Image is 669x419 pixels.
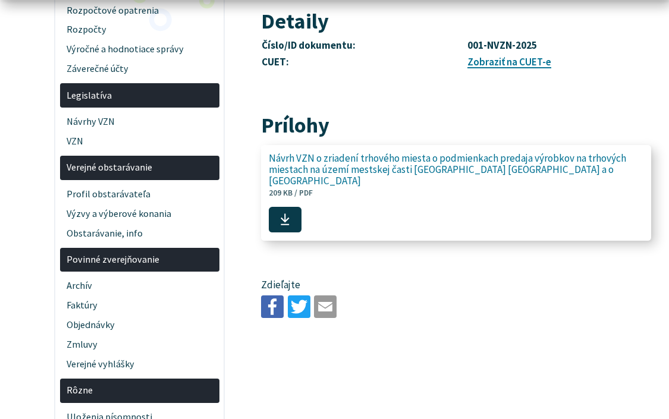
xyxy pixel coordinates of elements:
a: Záverečné účty [60,59,219,79]
strong: 001-NVZN-2025 [467,39,537,52]
span: Rôzne [67,381,212,401]
h2: Detaily [261,10,651,33]
span: Profil obstarávateľa [67,184,212,204]
span: Výzvy a výberové konania [67,204,212,223]
span: VZN [67,131,212,151]
a: Návrh VZN o zriadení trhového miesta o podmienkach predaja výrobkov na trhových miestach na území... [261,145,651,241]
span: Povinné zverejňovanie [67,250,212,269]
span: Objednávky [67,316,212,335]
th: CUET: [261,54,467,71]
a: Zobraziť na CUET-e [467,55,551,68]
span: Návrh VZN o zriadení trhového miesta o podmienkach predaja výrobkov na trhových miestach na území... [269,153,629,186]
span: Rozpočtové opatrenia [67,1,212,20]
a: Legislatíva [60,83,219,108]
span: Obstarávanie, info [67,223,212,243]
span: Návrhy VZN [67,112,212,131]
a: Verejné vyhlášky [60,355,219,374]
img: Zdieľať na Facebooku [261,295,284,318]
span: Záverečné účty [67,59,212,79]
a: Zmluvy [60,335,219,355]
span: Verejné obstarávanie [67,158,212,178]
span: Faktúry [67,296,212,316]
a: Faktúry [60,296,219,316]
a: Verejné obstarávanie [60,156,219,180]
a: Objednávky [60,316,219,335]
a: Povinné zverejňovanie [60,248,219,272]
img: Zdieľať e-mailom [314,295,337,318]
a: Profil obstarávateľa [60,184,219,204]
span: Zmluvy [67,335,212,355]
img: Zdieľať na Twitteri [288,295,310,318]
h2: Prílohy [261,114,651,137]
a: Obstarávanie, info [60,223,219,243]
span: Verejné vyhlášky [67,355,212,374]
a: Rozpočty [60,20,219,40]
span: Rozpočty [67,20,212,40]
span: Výročné a hodnotiace správy [67,40,212,59]
a: Návrhy VZN [60,112,219,131]
span: 209 KB / PDF [269,188,313,198]
a: Výročné a hodnotiace správy [60,40,219,59]
a: Výzvy a výberové konania [60,204,219,223]
a: Rôzne [60,379,219,403]
span: Archív [67,276,212,296]
a: Archív [60,276,219,296]
span: Legislatíva [67,86,212,105]
a: Rozpočtové opatrenia [60,1,219,20]
th: Číslo/ID dokumentu: [261,37,467,54]
a: VZN [60,131,219,151]
p: Zdieľajte [261,278,651,293]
